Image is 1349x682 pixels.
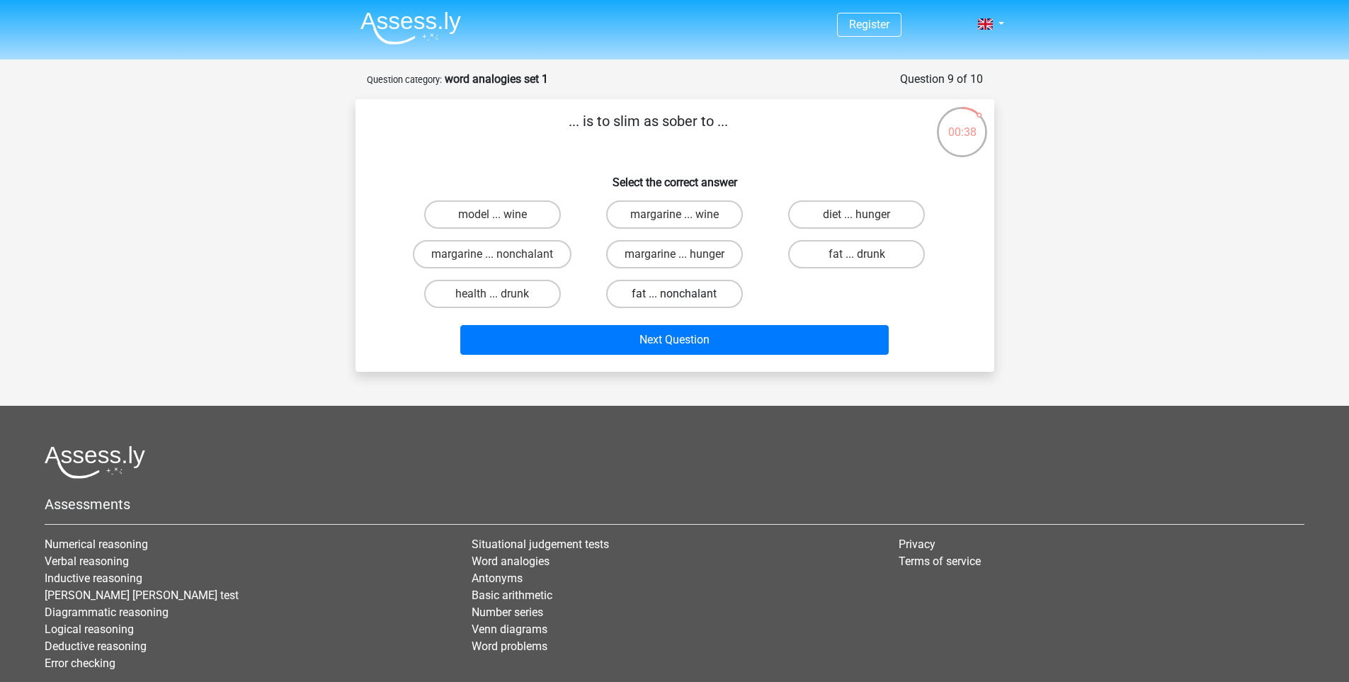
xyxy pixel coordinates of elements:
[472,589,552,602] a: Basic arithmetic
[472,538,609,551] a: Situational judgement tests
[360,11,461,45] img: Assessly
[367,74,442,85] small: Question category:
[45,445,145,479] img: Assessly logo
[900,71,983,88] div: Question 9 of 10
[378,164,972,189] h6: Select the correct answer
[899,555,981,568] a: Terms of service
[45,555,129,568] a: Verbal reasoning
[849,18,889,31] a: Register
[45,623,134,636] a: Logical reasoning
[45,657,115,670] a: Error checking
[788,200,925,229] label: diet ... hunger
[472,572,523,585] a: Antonyms
[606,280,743,308] label: fat ... nonchalant
[45,572,142,585] a: Inductive reasoning
[788,240,925,268] label: fat ... drunk
[45,606,169,619] a: Diagrammatic reasoning
[445,72,548,86] strong: word analogies set 1
[378,110,918,153] p: ... is to slim as sober to ...
[460,325,889,355] button: Next Question
[424,280,561,308] label: health ... drunk
[606,200,743,229] label: margarine ... wine
[472,623,547,636] a: Venn diagrams
[472,640,547,653] a: Word problems
[935,106,989,141] div: 00:38
[413,240,571,268] label: margarine ... nonchalant
[606,240,743,268] label: margarine ... hunger
[472,606,543,619] a: Number series
[424,200,561,229] label: model ... wine
[45,589,239,602] a: [PERSON_NAME] [PERSON_NAME] test
[472,555,550,568] a: Word analogies
[45,538,148,551] a: Numerical reasoning
[45,496,1304,513] h5: Assessments
[45,640,147,653] a: Deductive reasoning
[899,538,935,551] a: Privacy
